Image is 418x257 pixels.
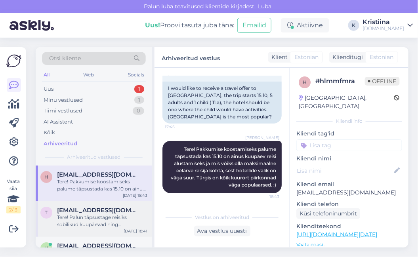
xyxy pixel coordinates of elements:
p: Kliendi email [296,180,402,188]
p: Klienditeekond [296,222,402,230]
div: Klienditugi [329,53,363,61]
span: hellerinvoso@gmail.com [57,242,139,249]
span: Luba [256,3,274,10]
div: K [348,20,359,31]
button: Emailid [237,18,271,33]
div: Arhiveeritud [44,140,77,148]
div: Socials [126,70,146,80]
div: Kliendi info [296,118,402,125]
div: Minu vestlused [44,96,83,104]
p: Vaata edasi ... [296,241,402,248]
div: Küsi telefoninumbrit [296,208,360,219]
b: Uus! [145,21,160,29]
input: Lisa tag [296,139,402,151]
span: Offline [365,77,400,86]
div: [DATE] 18:41 [124,228,147,234]
div: Tere! Pakkumise koostamiseks palume täpsustada kas 15.10 on ainus kuupäev reisi alustamiseks ja m... [57,178,147,192]
span: Tere! Pakkumise koostamiseks palume täpsustada kas 15.10 on ainus kuupäev reisi alustamiseks ja m... [171,146,277,188]
div: Tiimi vestlused [44,107,82,115]
span: 18:43 [250,194,279,200]
img: Askly Logo [6,53,21,69]
div: Kristiina [363,19,405,25]
div: 2 / 3 [6,206,21,213]
span: h [44,174,48,180]
span: [PERSON_NAME] [245,135,279,141]
div: All [42,70,51,80]
span: 17:45 [165,124,195,130]
span: Estonian [370,53,394,61]
span: h [44,245,48,251]
div: 0 [133,107,144,115]
p: Kliendi telefon [296,200,402,208]
a: [URL][DOMAIN_NAME][DATE] [296,231,377,238]
div: Web [82,70,96,80]
span: Vestlus on arhiveeritud [195,214,249,221]
span: tupsuke23@gmail.com [57,207,139,214]
div: 1 [134,96,144,104]
div: [DOMAIN_NAME] [363,25,405,32]
div: 1 [134,85,144,93]
a: Kristiina[DOMAIN_NAME] [363,19,413,32]
div: I would like to receive a travel offer to [GEOGRAPHIC_DATA], the trip starts 15.10, 5 adults and ... [162,82,282,124]
div: AI Assistent [44,118,73,126]
div: Uus [44,85,53,93]
div: Aktiivne [281,18,329,32]
div: [DATE] 18:43 [123,192,147,198]
div: Proovi tasuta juba täna: [145,21,234,30]
p: [EMAIL_ADDRESS][DOMAIN_NAME] [296,188,402,197]
span: Estonian [294,53,319,61]
p: Kliendi nimi [296,154,402,163]
span: hannaloore16@gmail.com [57,171,139,178]
input: Lisa nimi [297,166,393,175]
div: Kõik [44,129,55,137]
div: Ava vestlus uuesti [194,226,250,236]
div: Tere! Palun täpsustage reisiks sobilikud kuupäevad ning maksimaalne eelarve reisija kohta, sest h... [57,214,147,228]
span: Arhiveeritud vestlused [67,154,121,161]
p: Kliendi tag'id [296,129,402,138]
div: Klient [268,53,288,61]
div: Vaata siia [6,178,21,213]
div: [GEOGRAPHIC_DATA], [GEOGRAPHIC_DATA] [299,94,394,110]
div: # hlmmfmra [315,76,365,86]
span: Otsi kliente [49,54,81,63]
span: h [303,79,307,85]
label: Arhiveeritud vestlus [162,52,220,63]
span: t [45,209,48,215]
